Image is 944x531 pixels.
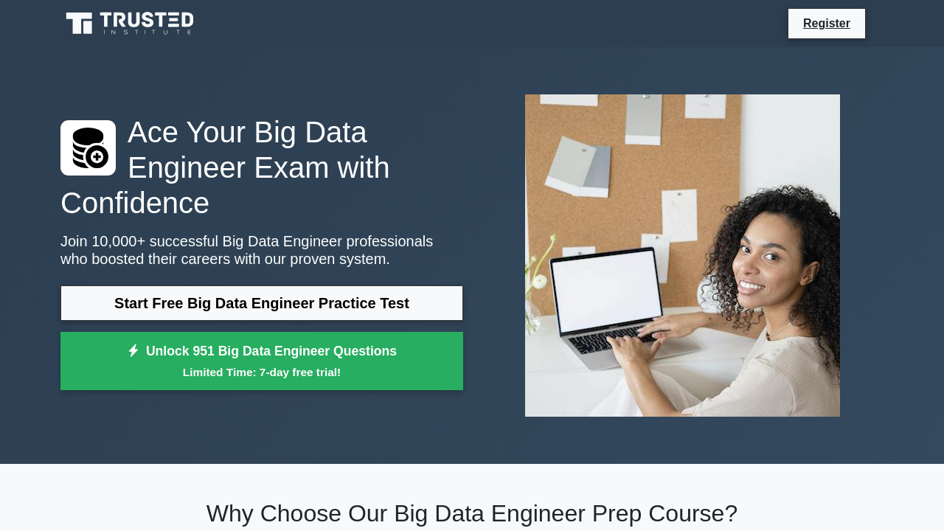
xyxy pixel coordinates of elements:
h1: Ace Your Big Data Engineer Exam with Confidence [60,114,463,221]
small: Limited Time: 7-day free trial! [79,364,445,381]
a: Register [794,14,859,32]
a: Unlock 951 Big Data Engineer QuestionsLimited Time: 7-day free trial! [60,332,463,391]
a: Start Free Big Data Engineer Practice Test [60,285,463,321]
h2: Why Choose Our Big Data Engineer Prep Course? [60,499,884,527]
p: Join 10,000+ successful Big Data Engineer professionals who boosted their careers with our proven... [60,232,463,268]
